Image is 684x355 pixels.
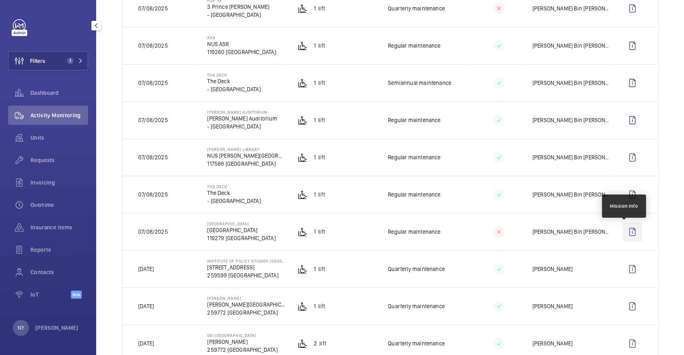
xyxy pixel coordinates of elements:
p: [DATE] [138,339,154,347]
p: NY [18,324,24,332]
span: Beta [71,291,82,299]
p: 1 Lift [314,116,325,124]
p: Quarterly maintenance [388,339,445,347]
p: Institute of Policy Studies [GEOGRAPHIC_DATA] [207,259,284,263]
p: 117588 [GEOGRAPHIC_DATA] [207,160,284,168]
p: 1 Lift [314,302,325,310]
p: [GEOGRAPHIC_DATA] [207,226,275,234]
p: 07/08/2025 [138,42,168,50]
p: [PERSON_NAME] [533,302,573,310]
img: platform_lift.svg [298,152,307,162]
p: Quarterly maintenance [388,302,445,310]
p: The Deck [207,77,260,85]
p: [PERSON_NAME] Bin [PERSON_NAME] [533,191,610,199]
p: 259772 [GEOGRAPHIC_DATA] [207,346,277,354]
p: 2 Lift [314,339,326,347]
p: [PERSON_NAME] [35,324,79,332]
p: [STREET_ADDRESS] [207,263,284,271]
p: Regular maintenance [388,153,440,161]
p: [DATE] [138,302,154,310]
p: The Deck [207,189,260,197]
span: Activity Monitoring [30,111,88,119]
span: Insurance items [30,223,88,231]
img: platform_lift.svg [298,41,307,50]
img: platform_lift.svg [298,301,307,311]
img: platform_lift.svg [298,264,307,274]
span: Requests [30,156,88,164]
p: AS8 [207,35,276,40]
span: Invoicing [30,179,88,187]
p: Regular maintenance [388,116,440,124]
p: 1 Lift [314,265,325,273]
p: - [GEOGRAPHIC_DATA] [207,11,269,19]
p: 07/08/2025 [138,116,168,124]
p: - [GEOGRAPHIC_DATA] [207,122,277,130]
p: 1 Lift [314,4,325,12]
p: 119279 [GEOGRAPHIC_DATA] [207,234,275,242]
p: - [GEOGRAPHIC_DATA] [207,85,260,93]
p: 259772 [GEOGRAPHIC_DATA] [207,309,284,317]
p: 1 Lift [314,153,325,161]
p: Quarterly maintenance [388,265,445,273]
p: Quarterly maintenance [388,4,445,12]
p: [PERSON_NAME] Auditorium [207,114,277,122]
p: THE DECK [207,72,260,77]
p: [PERSON_NAME] Bin [PERSON_NAME] [533,116,610,124]
p: NUS AS8 [207,40,276,48]
p: Regular maintenance [388,228,440,236]
img: platform_lift.svg [298,4,307,13]
span: Contacts [30,268,88,276]
p: 1 Lift [314,228,325,236]
img: platform_lift.svg [298,115,307,125]
p: 1 Lift [314,191,325,199]
span: IoT [30,291,71,299]
button: Filters1 [8,51,88,70]
p: [PERSON_NAME] [533,339,573,347]
p: [PERSON_NAME] Bin [PERSON_NAME] [533,228,610,236]
p: NUS [PERSON_NAME][GEOGRAPHIC_DATA] [207,152,284,160]
p: [PERSON_NAME] [207,338,277,346]
p: [PERSON_NAME] Bin [PERSON_NAME] [533,42,610,50]
p: 07/08/2025 [138,153,168,161]
p: 07/08/2025 [138,79,168,87]
p: 07/08/2025 [138,228,168,236]
p: 1 Lift [314,79,325,87]
span: Filters [30,57,45,65]
p: Semiannual maintenance [388,79,451,87]
span: Units [30,134,88,142]
p: [PERSON_NAME] Bin [PERSON_NAME] [533,79,610,87]
p: 259599 [GEOGRAPHIC_DATA] [207,271,284,279]
p: THE DECK [207,184,260,189]
p: [PERSON_NAME] [533,265,573,273]
p: 07/08/2025 [138,191,168,199]
p: OEI [GEOGRAPHIC_DATA] [207,333,277,338]
p: [PERSON_NAME] Bin [PERSON_NAME] [533,153,610,161]
img: platform_lift.svg [298,227,307,237]
p: [PERSON_NAME] AUDITORIUM [207,110,277,114]
img: platform_lift.svg [298,339,307,348]
p: [GEOGRAPHIC_DATA] [207,221,275,226]
p: [PERSON_NAME] [207,296,284,301]
p: Regular maintenance [388,191,440,199]
p: 07/08/2025 [138,4,168,12]
p: - [GEOGRAPHIC_DATA] [207,197,260,205]
p: [PERSON_NAME] Bin [PERSON_NAME] [533,4,610,12]
img: platform_lift.svg [298,78,307,88]
p: [PERSON_NAME][GEOGRAPHIC_DATA] [207,301,284,309]
span: Overtime [30,201,88,209]
p: 119260 [GEOGRAPHIC_DATA] [207,48,276,56]
img: platform_lift.svg [298,190,307,199]
span: 1 [67,58,73,64]
p: 1 Lift [314,42,325,50]
p: [DATE] [138,265,154,273]
p: [PERSON_NAME] LIBRARY [207,147,284,152]
p: Regular maintenance [388,42,440,50]
span: Reports [30,246,88,254]
div: Mission Info [610,203,638,210]
p: 3 Prince [PERSON_NAME] [207,3,269,11]
span: Dashboard [30,89,88,97]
